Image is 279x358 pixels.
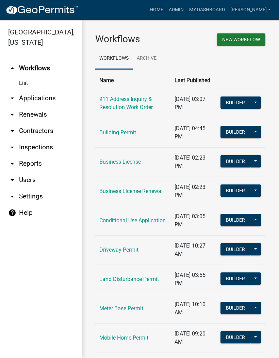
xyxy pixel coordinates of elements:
[175,96,206,110] span: [DATE] 03:07 PM
[8,110,16,119] i: arrow_drop_down
[166,3,186,16] a: Admin
[99,129,136,136] a: Building Permit
[8,143,16,151] i: arrow_drop_down
[99,217,166,224] a: Conditional Use Application
[99,334,148,341] a: Mobile Home Permit
[99,247,138,253] a: Driveway Permit
[175,213,206,228] span: [DATE] 03:05 PM
[220,126,250,138] button: Builder
[133,48,161,70] a: Archive
[175,154,206,169] span: [DATE] 02:23 PM
[8,64,16,72] i: arrow_drop_up
[8,192,16,200] i: arrow_drop_down
[8,94,16,102] i: arrow_drop_down
[175,301,206,316] span: [DATE] 10:10 AM
[99,188,163,194] a: Business License Renewal
[175,125,206,140] span: [DATE] 04:45 PM
[95,72,170,89] th: Name
[175,242,206,257] span: [DATE] 10:27 AM
[95,33,175,45] h3: Workflows
[99,159,141,165] a: Business License
[175,272,206,286] span: [DATE] 03:55 PM
[220,302,250,314] button: Builder
[220,155,250,167] button: Builder
[170,72,216,89] th: Last Published
[220,214,250,226] button: Builder
[175,184,206,198] span: [DATE] 02:23 PM
[99,305,143,312] a: Meter Base Permit
[220,184,250,197] button: Builder
[95,48,133,70] a: Workflows
[217,33,265,46] button: New Workflow
[220,243,250,255] button: Builder
[99,96,153,110] a: 911 Address Inquiry & Resolution Work Order
[175,330,206,345] span: [DATE] 09:20 AM
[8,127,16,135] i: arrow_drop_down
[147,3,166,16] a: Home
[220,331,250,343] button: Builder
[8,160,16,168] i: arrow_drop_down
[99,276,159,282] a: Land Disturbance Permit
[8,176,16,184] i: arrow_drop_down
[186,3,228,16] a: My Dashboard
[220,96,250,109] button: Builder
[228,3,274,16] a: [PERSON_NAME]
[220,272,250,285] button: Builder
[8,209,16,217] i: help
